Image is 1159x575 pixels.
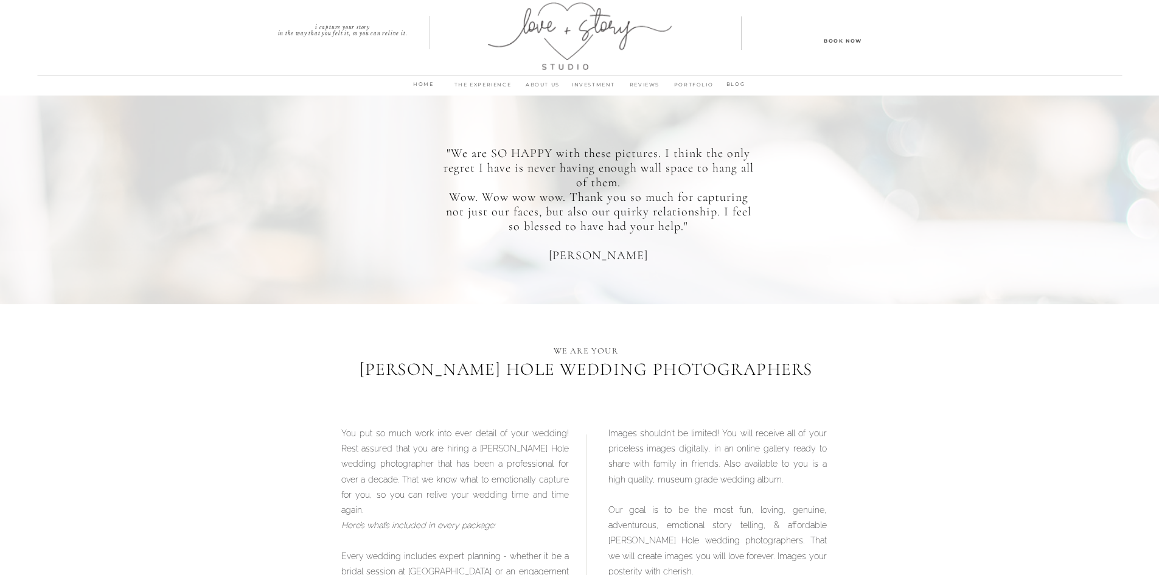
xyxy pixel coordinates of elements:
[518,80,568,97] a: ABOUT us
[346,359,826,394] h1: [PERSON_NAME] Hole wedding photographers
[408,79,440,96] a: home
[448,80,518,97] a: THE EXPERIENCE
[524,343,649,355] p: We are your
[441,146,756,252] p: "We are SO HAPPY with these pictures. I think the only regret I have is never having enough wall ...
[608,426,827,557] p: Images shouldn't be limited! You will receive all of your priceless images digitally, in an onlin...
[619,80,670,97] a: REVIEWS
[720,79,752,91] a: BLOG
[256,24,430,33] a: I capture your storyin the way that you felt it, so you can relive it.
[341,520,495,530] i: Here’s what’s included in every package:
[256,24,430,33] p: I capture your story in the way that you felt it, so you can relive it.
[568,80,619,97] a: INVESTMENT
[670,80,717,97] a: PORTFOLIO
[788,36,898,44] a: Book Now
